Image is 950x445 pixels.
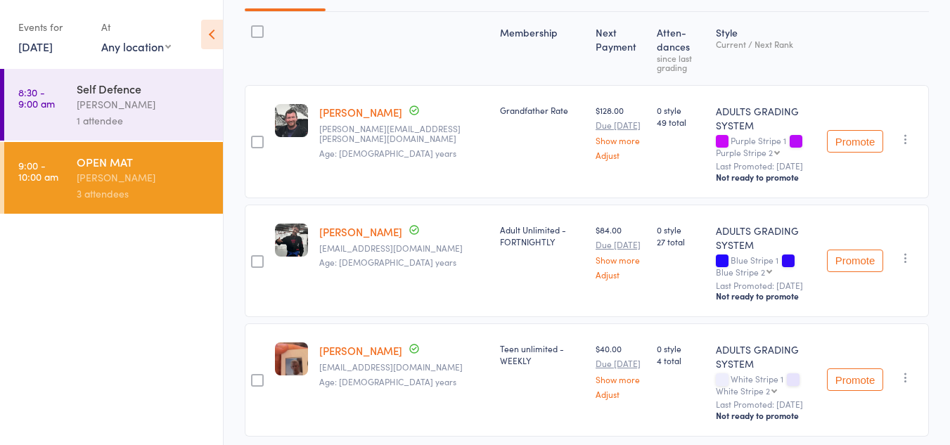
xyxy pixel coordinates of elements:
div: 3 attendees [77,186,211,202]
div: White Stripe 2 [716,386,770,395]
div: Atten­dances [651,18,710,79]
img: image1737682732.png [275,104,308,137]
div: Membership [494,18,590,79]
small: Due [DATE] [596,120,646,130]
span: 4 total [657,354,704,366]
small: Vicster_k@hotmail.com [319,243,489,253]
a: [PERSON_NAME] [319,224,402,239]
div: Teen unlimited - WEEKLY [500,342,584,366]
a: Show more [596,136,646,145]
div: Blue Stripe 1 [716,255,816,276]
div: Current / Next Rank [716,39,816,49]
div: ADULTS GRADING SYSTEM [716,224,816,252]
div: $128.00 [596,104,646,160]
a: Show more [596,255,646,264]
a: Adjust [596,389,646,399]
span: 0 style [657,342,704,354]
a: Adjust [596,150,646,160]
a: [PERSON_NAME] [319,105,402,120]
a: 9:00 -10:00 amOPEN MAT[PERSON_NAME]3 attendees [4,142,223,214]
small: Last Promoted: [DATE] [716,280,816,290]
span: 27 total [657,236,704,247]
span: 0 style [657,224,704,236]
a: [DATE] [18,39,53,54]
a: Show more [596,375,646,384]
div: Purple Stripe 2 [716,148,773,157]
div: $84.00 [596,224,646,279]
div: $40.00 [596,342,646,398]
a: [PERSON_NAME] [319,343,402,358]
div: Next Payment [590,18,651,79]
div: At [101,15,171,39]
div: Not ready to promote [716,410,816,421]
span: 49 total [657,116,704,128]
button: Promote [827,130,883,153]
div: Blue Stripe 2 [716,267,765,276]
span: Age: [DEMOGRAPHIC_DATA] years [319,256,456,268]
div: Adult Unlimited - FORTNIGHTLY [500,224,584,247]
div: Not ready to promote [716,172,816,183]
div: 1 attendee [77,112,211,129]
small: jabiwaters@gmail.com [319,362,489,372]
div: since last grading [657,53,704,72]
a: 8:30 -9:00 amSelf Defence[PERSON_NAME]1 attendee [4,69,223,141]
div: Grandfather Rate [500,104,584,116]
span: Age: [DEMOGRAPHIC_DATA] years [319,147,456,159]
div: ADULTS GRADING SYSTEM [716,342,816,370]
div: Events for [18,15,87,39]
a: Adjust [596,270,646,279]
small: Due [DATE] [596,240,646,250]
small: Kyle.phillips.aep@gmail.com [319,124,489,144]
button: Promote [827,250,883,272]
div: White Stripe 1 [716,374,816,395]
div: [PERSON_NAME] [77,96,211,112]
div: Self Defence [77,81,211,96]
span: 0 style [657,104,704,116]
small: Last Promoted: [DATE] [716,399,816,409]
div: Not ready to promote [716,290,816,302]
small: Last Promoted: [DATE] [716,161,816,171]
div: Purple Stripe 1 [716,136,816,157]
img: image1732769276.png [275,224,308,257]
span: Age: [DEMOGRAPHIC_DATA] years [319,375,456,387]
div: ADULTS GRADING SYSTEM [716,104,816,132]
small: Due [DATE] [596,359,646,368]
div: [PERSON_NAME] [77,169,211,186]
div: OPEN MAT [77,154,211,169]
div: Style [710,18,821,79]
img: image1757221044.png [275,342,308,375]
div: Any location [101,39,171,54]
button: Promote [827,368,883,391]
time: 9:00 - 10:00 am [18,160,58,182]
time: 8:30 - 9:00 am [18,86,55,109]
